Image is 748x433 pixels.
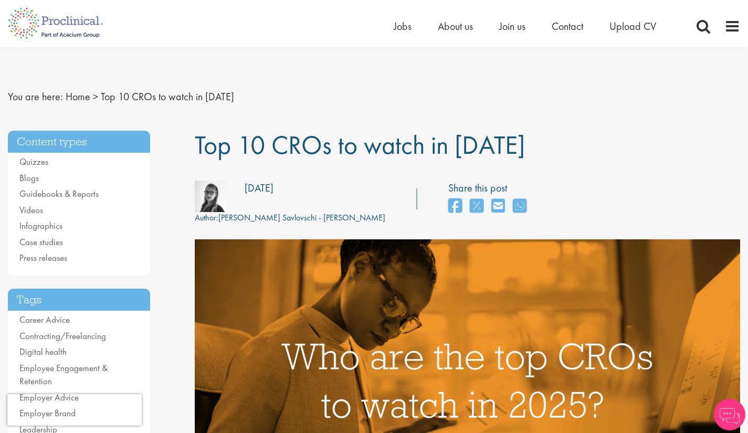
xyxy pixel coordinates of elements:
a: Videos [19,204,43,216]
iframe: reCAPTCHA [7,394,142,426]
a: Press releases [19,252,67,263]
img: fff6768c-7d58-4950-025b-08d63f9598ee [195,181,226,212]
a: Upload CV [609,19,656,33]
a: Contracting/Freelancing [19,330,106,342]
a: share on facebook [448,195,462,218]
div: [DATE] [245,181,273,196]
a: share on whats app [513,195,526,218]
h3: Tags [8,289,150,311]
a: Case studies [19,236,63,248]
a: Infographics [19,220,62,231]
a: Guidebooks & Reports [19,188,99,199]
a: share on twitter [470,195,483,218]
a: breadcrumb link [66,90,90,103]
div: [PERSON_NAME] Savlovschi - [PERSON_NAME] [195,212,385,224]
span: Author: [195,212,218,223]
a: Quizzes [19,156,48,167]
a: Contact [552,19,583,33]
a: About us [438,19,473,33]
h3: Content types [8,131,150,153]
img: Chatbot [714,399,745,430]
a: Join us [499,19,525,33]
a: Career Advice [19,314,70,325]
span: You are here: [8,90,63,103]
span: > [93,90,98,103]
span: Top 10 CROs to watch in [DATE] [101,90,234,103]
a: Employee Engagement & Retention [19,362,108,387]
span: Top 10 CROs to watch in [DATE] [195,128,525,162]
a: share on email [491,195,505,218]
label: Share this post [448,181,532,196]
a: Blogs [19,172,39,184]
a: Jobs [394,19,412,33]
a: Digital health [19,346,67,357]
a: Employer Advice [19,392,79,403]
